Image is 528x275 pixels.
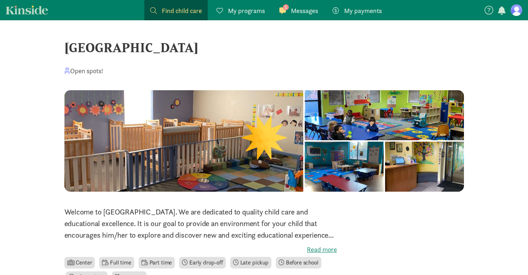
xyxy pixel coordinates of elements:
div: [GEOGRAPHIC_DATA] [64,38,464,57]
li: Late pickup [230,257,271,268]
span: 1 [283,4,289,10]
label: Read more [64,245,337,254]
li: Full time [99,257,134,268]
span: Find child care [162,6,202,16]
li: Part time [139,257,175,268]
div: Open spots! [64,66,103,76]
p: Welcome to [GEOGRAPHIC_DATA]. We are dedicated to quality child care and educational excellence. ... [64,206,337,241]
li: Early drop-off [179,257,226,268]
span: My payments [344,6,382,16]
span: Messages [291,6,318,16]
li: Center [64,257,95,268]
span: My programs [228,6,265,16]
a: Kinside [6,5,48,14]
li: Before school [276,257,321,268]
